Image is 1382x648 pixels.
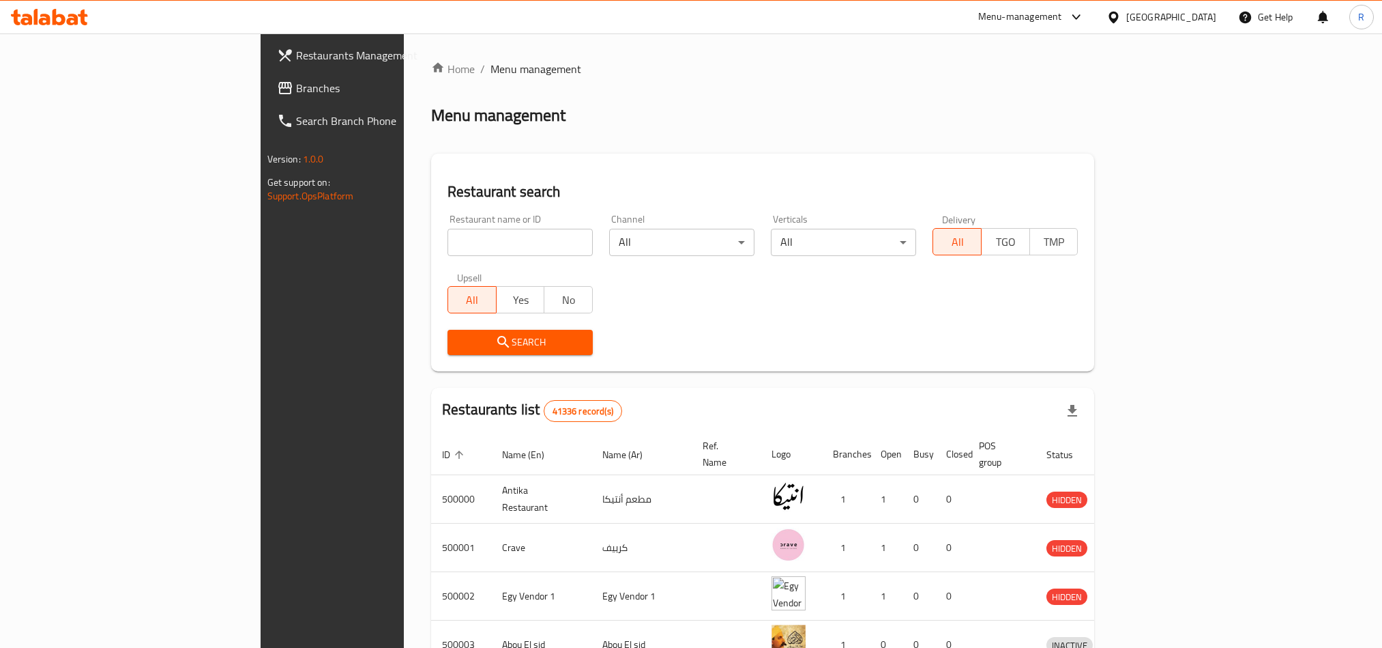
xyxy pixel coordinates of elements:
[296,47,480,64] span: Restaurants Management
[1046,447,1091,463] span: Status
[1029,228,1078,255] button: TMP
[544,405,621,418] span: 41336 record(s)
[458,334,582,351] span: Search
[1126,10,1216,25] div: [GEOGRAPHIC_DATA]
[870,475,902,524] td: 1
[544,400,622,422] div: Total records count
[442,399,622,422] h2: Restaurants list
[266,104,491,137] a: Search Branch Phone
[1046,541,1087,557] span: HIDDEN
[442,447,468,463] span: ID
[431,61,1094,77] nav: breadcrumb
[591,572,692,621] td: Egy Vendor 1
[761,434,822,475] th: Logo
[296,113,480,129] span: Search Branch Phone
[447,330,593,355] button: Search
[902,524,935,572] td: 0
[1046,589,1087,605] span: HIDDEN
[502,290,540,310] span: Yes
[267,173,330,191] span: Get support on:
[591,524,692,572] td: كرييف
[609,229,754,256] div: All
[1358,10,1364,25] span: R
[932,228,982,255] button: All
[870,434,902,475] th: Open
[935,434,968,475] th: Closed
[266,39,491,72] a: Restaurants Management
[1056,395,1089,427] div: Export file
[502,447,562,463] span: Name (En)
[979,438,1019,470] span: POS group
[1046,589,1087,605] div: HIDDEN
[267,187,354,205] a: Support.OpsPlatform
[447,229,593,256] input: Search for restaurant name or ID..
[822,434,870,475] th: Branches
[303,150,324,168] span: 1.0.0
[1035,232,1073,252] span: TMP
[490,61,581,77] span: Menu management
[296,80,480,96] span: Branches
[870,572,902,621] td: 1
[457,272,482,282] label: Upsell
[981,228,1030,255] button: TGO
[902,434,935,475] th: Busy
[939,232,976,252] span: All
[431,104,565,126] h2: Menu management
[602,447,660,463] span: Name (Ar)
[771,528,806,562] img: Crave
[978,9,1062,25] div: Menu-management
[1046,492,1087,508] div: HIDDEN
[703,438,744,470] span: Ref. Name
[496,286,545,313] button: Yes
[935,475,968,524] td: 0
[902,572,935,621] td: 0
[544,286,593,313] button: No
[454,290,491,310] span: All
[822,475,870,524] td: 1
[491,475,591,524] td: Antika Restaurant
[870,524,902,572] td: 1
[902,475,935,524] td: 0
[550,290,587,310] span: No
[491,572,591,621] td: Egy Vendor 1
[447,182,1078,202] h2: Restaurant search
[822,572,870,621] td: 1
[491,524,591,572] td: Crave
[1046,492,1087,508] span: HIDDEN
[266,72,491,104] a: Branches
[935,572,968,621] td: 0
[771,229,916,256] div: All
[771,479,806,513] img: Antika Restaurant
[771,576,806,610] img: Egy Vendor 1
[591,475,692,524] td: مطعم أنتيكا
[935,524,968,572] td: 0
[822,524,870,572] td: 1
[447,286,497,313] button: All
[987,232,1025,252] span: TGO
[267,150,301,168] span: Version:
[942,214,976,224] label: Delivery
